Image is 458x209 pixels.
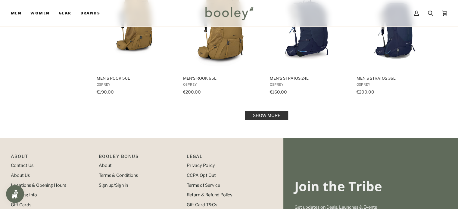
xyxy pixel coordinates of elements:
[270,82,348,87] span: Osprey
[30,10,49,16] span: Women
[183,82,261,87] span: Osprey
[294,178,447,195] h3: Join the Tribe
[97,82,175,87] span: Osprey
[99,173,138,178] a: Terms & Conditions
[356,82,434,87] span: Osprey
[6,185,24,203] iframe: Button to open loyalty program pop-up
[245,111,288,120] a: Show more
[99,153,181,162] p: Booley Bonus
[11,153,93,162] p: Pipeline_Footer Main
[97,75,175,81] span: Men's Rook 50L
[80,10,100,16] span: Brands
[187,173,216,178] a: CCPA Opt Out
[270,89,287,94] span: €160.00
[356,89,374,94] span: €200.00
[187,153,269,162] p: Pipeline_Footer Sub
[183,75,261,81] span: Men's Rook 65L
[97,113,437,118] div: Pagination
[97,89,114,94] span: €190.00
[59,10,71,16] span: Gear
[356,75,434,81] span: Men's Stratos 36L
[11,10,21,16] span: Men
[11,173,30,178] a: About Us
[187,202,217,207] a: Gift Card T&Cs
[183,89,201,94] span: €200.00
[11,163,33,168] a: Contact Us
[187,192,232,198] a: Return & Refund Policy
[11,183,66,188] a: Locations & Opening Hours
[11,202,31,207] a: Gift Cards
[203,5,255,22] img: Booley
[99,183,128,188] a: Sign up/Sign in
[99,163,112,168] a: About
[187,183,220,188] a: Terms of Service
[187,163,215,168] a: Privacy Policy
[270,75,348,81] span: Men's Stratos 24L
